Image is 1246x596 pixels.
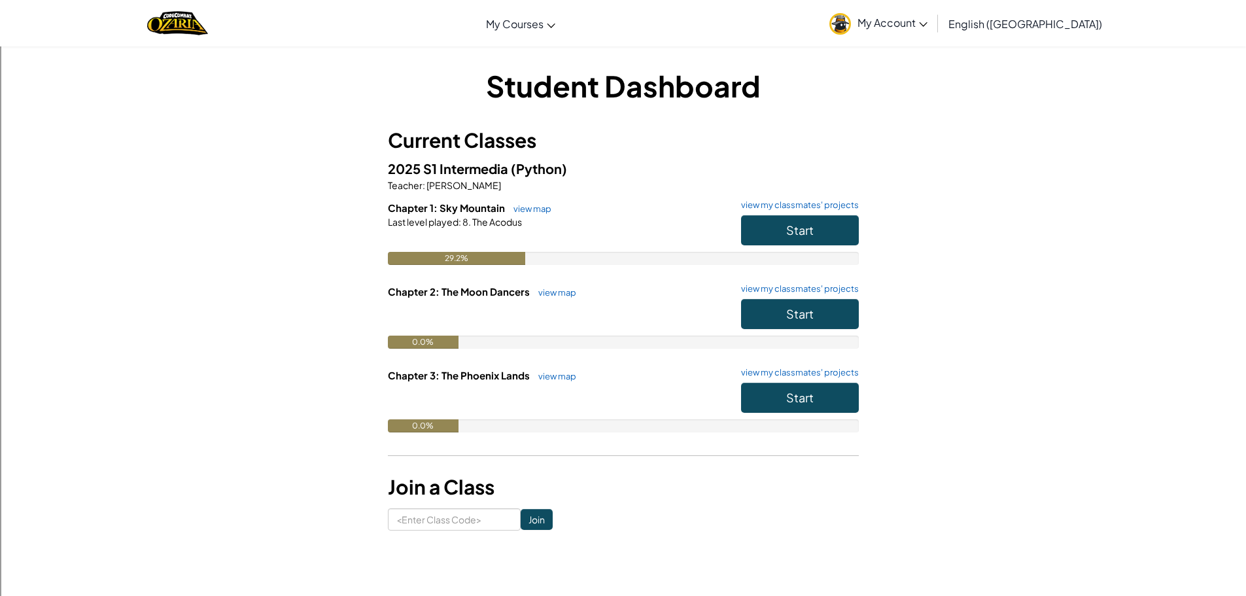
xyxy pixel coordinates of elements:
img: avatar [829,13,851,35]
a: English ([GEOGRAPHIC_DATA]) [942,6,1109,41]
a: My Account [823,3,934,44]
span: My Courses [486,17,544,31]
a: Ozaria by CodeCombat logo [147,10,208,37]
span: My Account [857,16,927,29]
img: Home [147,10,208,37]
a: My Courses [479,6,562,41]
span: English ([GEOGRAPHIC_DATA]) [948,17,1102,31]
